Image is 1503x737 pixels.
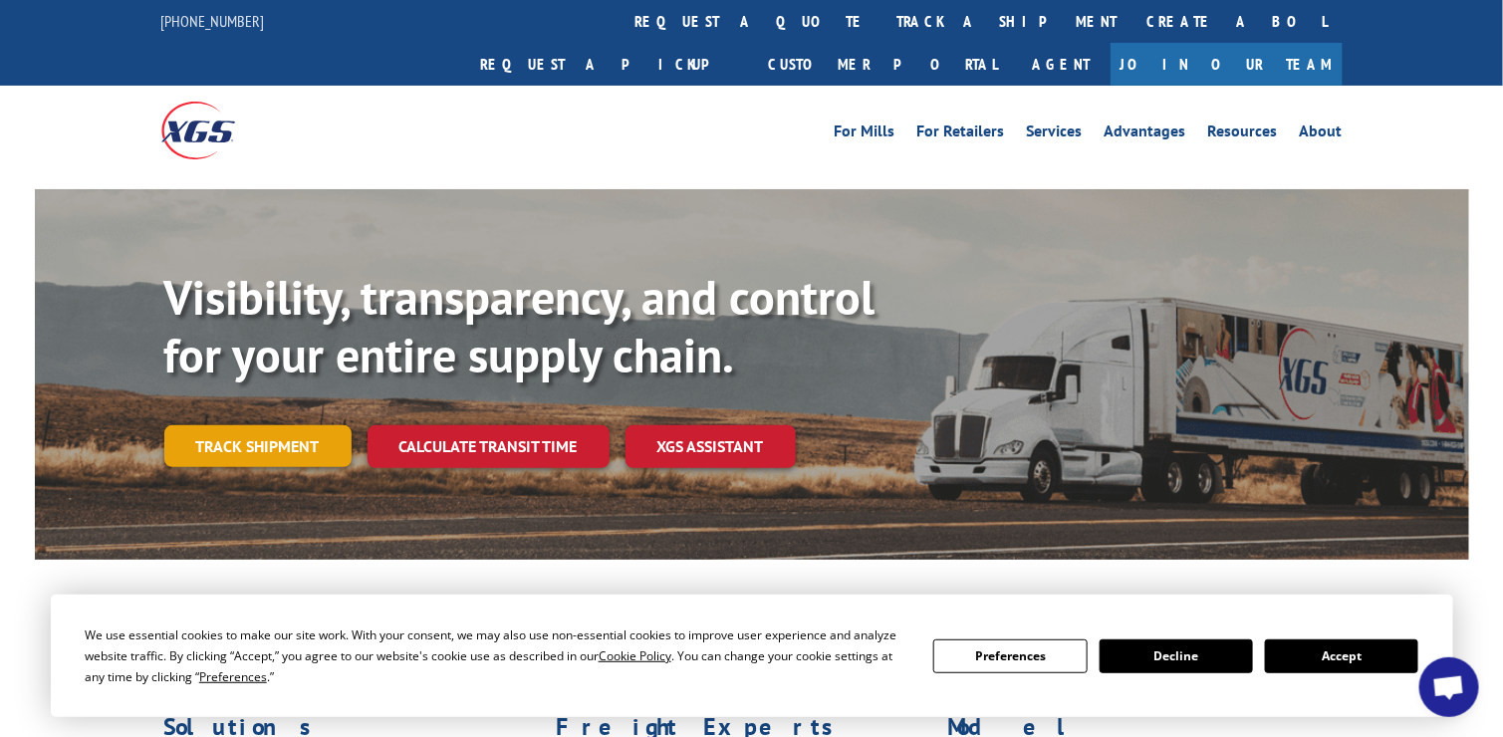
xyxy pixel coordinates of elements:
a: Agent [1013,43,1111,86]
b: Visibility, transparency, and control for your entire supply chain. [164,266,876,385]
a: Customer Portal [754,43,1013,86]
a: Join Our Team [1111,43,1343,86]
a: Request a pickup [466,43,754,86]
div: Open chat [1419,657,1479,717]
a: Track shipment [164,425,352,467]
div: We use essential cookies to make our site work. With your consent, we may also use non-essential ... [85,624,909,687]
a: XGS ASSISTANT [626,425,796,468]
a: For Mills [835,123,895,145]
a: For Retailers [917,123,1005,145]
a: Services [1027,123,1083,145]
button: Accept [1265,639,1418,673]
button: Preferences [933,639,1087,673]
div: Cookie Consent Prompt [51,595,1453,717]
a: Calculate transit time [368,425,610,468]
a: [PHONE_NUMBER] [161,11,265,31]
button: Decline [1100,639,1253,673]
a: Resources [1208,123,1278,145]
a: About [1300,123,1343,145]
span: Cookie Policy [599,647,671,664]
a: Advantages [1105,123,1186,145]
span: Preferences [199,668,267,685]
